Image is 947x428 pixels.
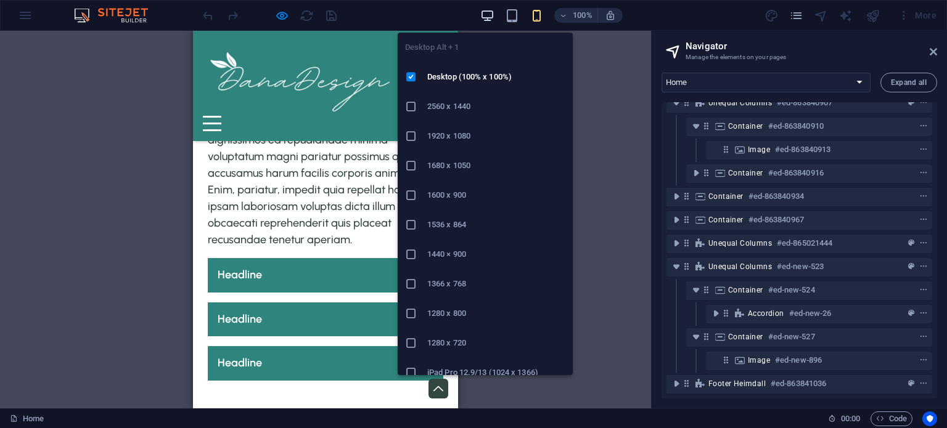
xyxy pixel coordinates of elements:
span: Container [708,192,744,201]
a: Trigger 4 [15,315,250,349]
button: context-menu [917,166,930,180]
button: toggle-expand [689,119,703,134]
button: preset [905,376,917,391]
h6: 1440 × 900 [427,247,565,262]
button: preset [905,95,917,110]
button: toggle-expand [669,212,684,227]
h6: 1536 x 864 [427,217,565,232]
h6: #ed-new-527 [768,329,815,344]
button: context-menu [917,329,930,344]
p: Lorem ipsum dolor sit amet, consectetur adipisicing elit. Maiores ipsum repellat minus nihil. [PE... [15,51,250,217]
span: Code [876,411,907,426]
button: toggle-expand [689,166,703,180]
button: preset [905,236,917,251]
h6: #ed-863840916 [768,166,824,180]
button: context-menu [917,376,930,391]
button: Expand all [880,73,937,92]
h6: 1280 x 720 [427,336,565,350]
span: Accordion [748,309,784,318]
button: toggle-expand [669,259,684,274]
h6: #ed-new-524 [768,283,815,297]
button: context-menu [917,259,930,274]
button: context-menu [917,212,930,227]
h6: iPad Pro 12.9/13 (1024 x 1366) [427,365,565,380]
h6: #ed-863840910 [768,119,824,134]
button: context-menu [917,119,930,134]
h6: #ed-new-26 [789,306,832,321]
span: Footer Heimdall [708,379,766,389]
button: toggle-expand [669,95,684,110]
span: Unequal Columns [708,238,772,248]
button: toggle-expand [689,283,703,297]
button: toggle-expand [669,189,684,204]
h6: #ed-863840913 [775,142,830,157]
h6: 1680 x 1050 [427,158,565,173]
a: Trigger 3 [15,272,250,305]
i: On resize automatically adjust zoom level to fit chosen device. [605,10,616,21]
span: Image [748,355,770,365]
button: toggle-expand [708,306,723,321]
h6: #ed-865021444 [777,236,832,251]
span: Container [728,121,763,131]
h6: 100% [573,8,592,23]
button: toggle-expand [669,376,684,391]
a: Trigger 2 [15,227,250,261]
button: context-menu [917,95,930,110]
button: preset [905,306,917,321]
button: Usercentrics [922,411,937,426]
h6: 1600 x 900 [427,188,565,203]
span: Container [728,285,763,295]
button: context-menu [917,306,930,321]
h6: Desktop (100% x 100%) [427,70,565,84]
h6: #ed-new-523 [777,259,824,274]
button: pages [789,8,804,23]
i: Pages (Ctrl+Alt+S) [789,9,803,23]
h6: #ed-863840967 [748,212,804,227]
button: toggle-expand [669,236,684,251]
h2: Navigator [686,41,937,52]
button: Code [871,411,912,426]
div: Content 1 [15,51,250,217]
h6: #ed-new-896 [775,353,822,368]
a: Click to cancel selection. Double-click to open Pages [10,411,44,426]
span: Container [728,168,763,178]
span: : [850,414,851,423]
button: context-menu [917,236,930,251]
span: Unequal Columns [708,262,772,272]
h3: Manage the elements on your pages [686,52,912,63]
h6: #ed-863840934 [748,189,804,204]
span: Expand all [891,79,927,86]
button: context-menu [917,142,930,157]
h6: 1280 x 800 [427,306,565,321]
button: context-menu [917,189,930,204]
button: context-menu [917,353,930,368]
span: Image [748,145,770,155]
img: daniedesigns.xyz [10,10,205,85]
h6: #ed-863840907 [777,95,832,110]
span: Container [708,215,744,225]
h6: 1366 x 768 [427,277,565,291]
h6: #ed-863841036 [771,376,826,391]
img: Editor Logo [71,8,163,23]
span: 00 00 [841,411,860,426]
span: Unequal Columns [708,98,772,108]
h6: 2560 x 1440 [427,99,565,114]
h6: Session time [828,411,861,426]
h6: 1920 x 1080 [427,129,565,143]
button: context-menu [917,283,930,297]
span: Container [728,332,763,342]
button: preset [905,259,917,274]
button: 100% [554,8,598,23]
button: toggle-expand [689,329,703,344]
